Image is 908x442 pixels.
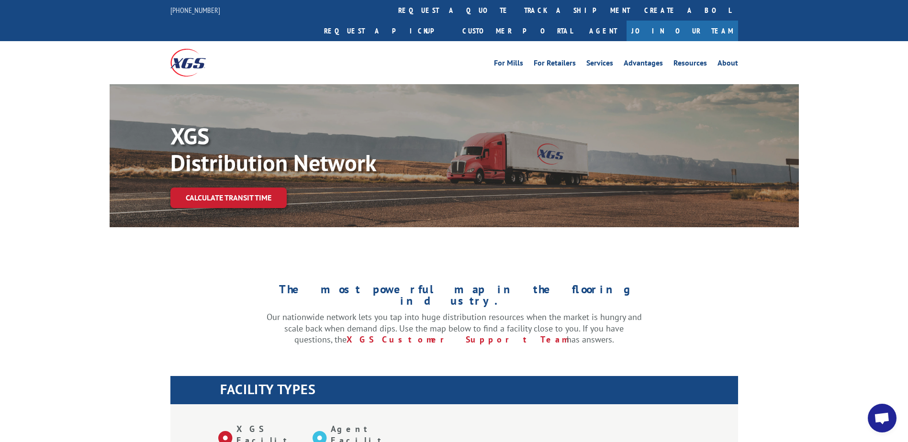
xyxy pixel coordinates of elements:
[347,334,567,345] a: XGS Customer Support Team
[627,21,738,41] a: Join Our Team
[317,21,455,41] a: Request a pickup
[220,383,738,401] h1: FACILITY TYPES
[673,59,707,70] a: Resources
[534,59,576,70] a: For Retailers
[170,5,220,15] a: [PHONE_NUMBER]
[586,59,613,70] a: Services
[868,404,897,432] a: Open chat
[170,188,287,208] a: Calculate transit time
[455,21,580,41] a: Customer Portal
[170,122,458,176] p: XGS Distribution Network
[267,311,642,345] p: Our nationwide network lets you tap into huge distribution resources when the market is hungry an...
[267,284,642,311] h1: The most powerful map in the flooring industry.
[494,59,523,70] a: For Mills
[624,59,663,70] a: Advantages
[580,21,627,41] a: Agent
[717,59,738,70] a: About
